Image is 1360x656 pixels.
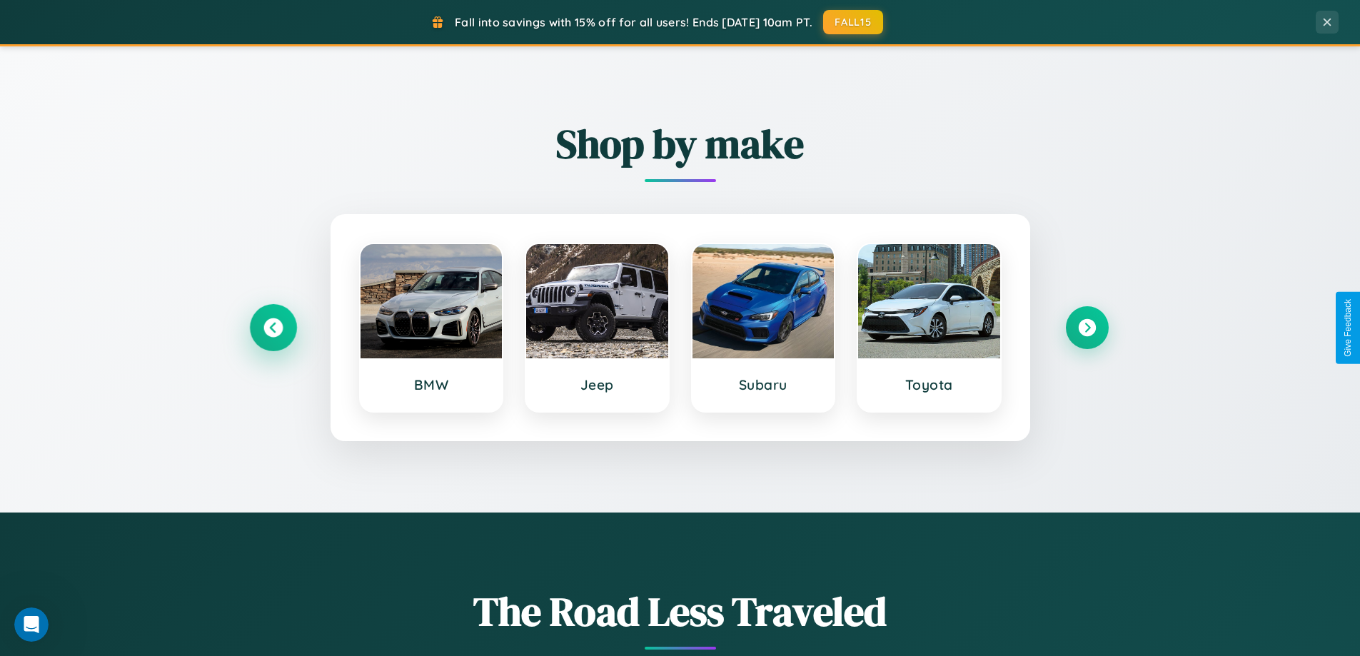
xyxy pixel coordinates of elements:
[1343,299,1353,357] div: Give Feedback
[872,376,986,393] h3: Toyota
[252,584,1109,639] h1: The Road Less Traveled
[375,376,488,393] h3: BMW
[707,376,820,393] h3: Subaru
[252,116,1109,171] h2: Shop by make
[14,607,49,642] iframe: Intercom live chat
[455,15,812,29] span: Fall into savings with 15% off for all users! Ends [DATE] 10am PT.
[823,10,883,34] button: FALL15
[540,376,654,393] h3: Jeep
